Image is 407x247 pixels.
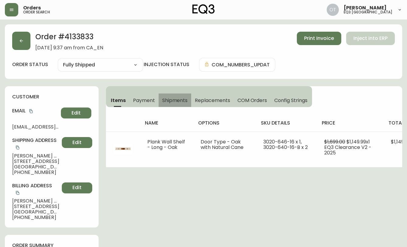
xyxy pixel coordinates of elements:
span: $1,699.00 [324,138,345,145]
h4: sku details [261,120,312,126]
li: Door Type - Oak with Natural Cane [201,139,249,150]
button: copy [15,144,21,150]
span: [DATE] 9:37 am from CA_EN [35,45,103,51]
h2: Order # 4133833 [35,32,103,45]
button: copy [15,190,21,196]
span: EQ3 Clearance V2 - 2025 [324,144,371,156]
span: Config Strings [274,97,307,104]
span: Edit [72,184,82,191]
h4: Shipping Address [12,137,59,151]
h4: options [198,120,251,126]
span: Items [111,97,126,104]
span: [PERSON_NAME] Chew [12,198,59,204]
label: order status [12,61,48,68]
span: [GEOGRAPHIC_DATA] , BC , V6X 1L3 , CA [12,209,59,215]
span: Edit [72,139,82,146]
span: Print Invoice [304,35,334,42]
h4: price [322,120,379,126]
h5: order search [23,10,50,14]
img: logo [192,4,215,14]
span: [PERSON_NAME] Chew [12,153,59,159]
h4: injection status [144,61,189,68]
span: [GEOGRAPHIC_DATA] , BC , V5S 1X3 , CA [12,164,59,170]
h4: name [145,120,188,126]
span: $1,149.99 x 1 [346,138,370,145]
h4: Billing Address [12,182,59,196]
span: 3020-646-16 x 1, 3020-640-16-B x 2 [263,138,308,151]
button: copy [28,108,34,114]
span: [STREET_ADDRESS] [12,204,59,209]
span: [EMAIL_ADDRESS][DOMAIN_NAME] [12,124,58,130]
span: Edit [72,110,81,116]
span: [PHONE_NUMBER] [12,170,59,175]
span: [PERSON_NAME] [344,5,387,10]
span: COM Orders [237,97,267,104]
img: 5d4d18d254ded55077432b49c4cb2919 [327,4,339,16]
button: Print Invoice [297,32,341,45]
button: Edit [62,182,92,193]
span: Replacements [195,97,230,104]
span: [PHONE_NUMBER] [12,215,59,220]
h4: Email [12,108,58,114]
button: Edit [62,137,92,148]
span: Plank Wall Shelf - Long - Oak [147,138,185,151]
span: Orders [23,5,41,10]
span: [STREET_ADDRESS] [12,159,59,164]
img: 3020-64X-400-1-cm66z8hg54i7u0198py13sbdi.jpg [113,139,133,159]
button: Edit [61,108,91,118]
span: Shipments [162,97,188,104]
h4: customer [12,94,91,100]
span: Payment [133,97,155,104]
h5: eq3 [GEOGRAPHIC_DATA] [344,10,392,14]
